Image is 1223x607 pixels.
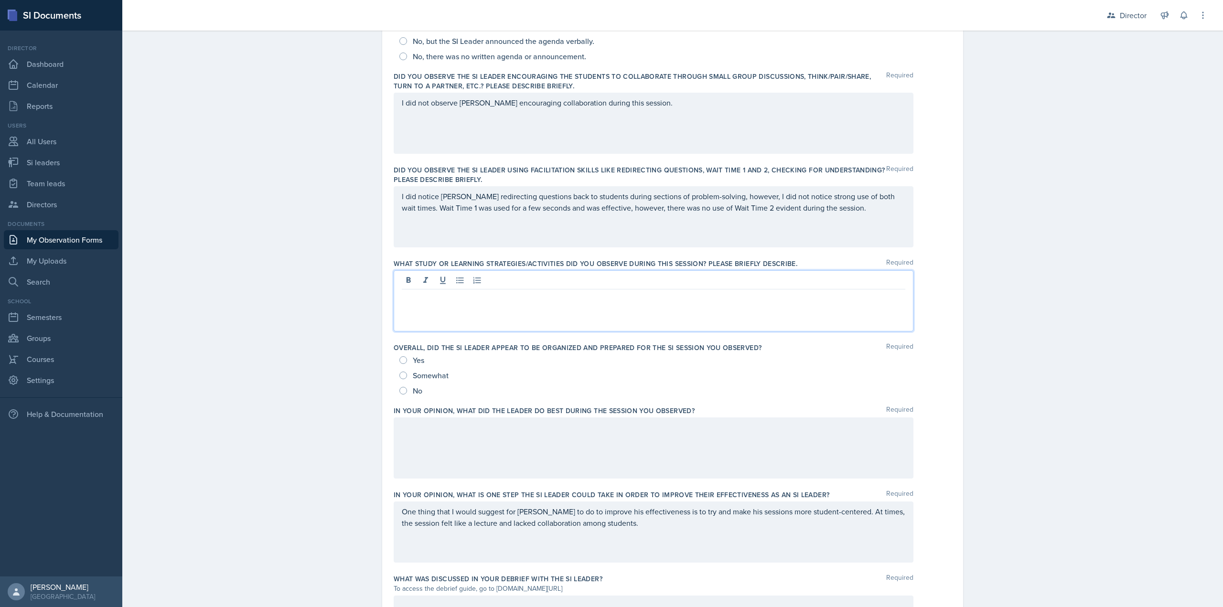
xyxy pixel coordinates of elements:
a: My Uploads [4,251,118,270]
div: Help & Documentation [4,405,118,424]
a: Calendar [4,75,118,95]
a: Groups [4,329,118,348]
span: Required [886,72,913,91]
span: Required [886,574,913,584]
label: Overall, did the SI Leader appear to be organized and prepared for the SI Session you observed? [394,343,762,352]
label: In your opinion, what is ONE step the SI Leader could take in order to improve their effectivenes... [394,490,829,500]
div: To access the debrief guide, go to [DOMAIN_NAME][URL] [394,584,913,594]
a: Dashboard [4,54,118,74]
div: Documents [4,220,118,228]
div: Director [1120,10,1147,21]
p: I did not observe [PERSON_NAME] encouraging collaboration during this session. [402,97,905,108]
span: Required [886,343,913,352]
span: No, but the SI Leader announced the agenda verbally. [413,36,594,46]
div: [GEOGRAPHIC_DATA] [31,592,95,601]
span: No [413,386,422,395]
p: I did notice [PERSON_NAME] redirecting questions back to students during sections of problem-solv... [402,191,905,213]
div: School [4,297,118,306]
label: What was discussed in your debrief with the SI Leader? [394,574,602,584]
a: Team leads [4,174,118,193]
span: Required [886,406,913,415]
a: Search [4,272,118,291]
a: Si leaders [4,153,118,172]
span: Somewhat [413,371,449,380]
span: Yes [413,355,424,365]
span: Required [886,490,913,500]
label: Did you observe the SI Leader using facilitation skills like redirecting questions, wait time 1 a... [394,165,886,184]
a: Settings [4,371,118,390]
span: No, there was no written agenda or announcement. [413,52,586,61]
span: Yes (preferred) [413,21,461,31]
a: All Users [4,132,118,151]
p: One thing that I would suggest for [PERSON_NAME] to do to improve his effectiveness is to try and... [402,506,905,529]
a: Reports [4,96,118,116]
div: [PERSON_NAME] [31,582,95,592]
label: What study or learning strategies/activities did you observe during this session? Please briefly ... [394,259,797,268]
a: Courses [4,350,118,369]
label: Did you observe the SI Leader encouraging the students to collaborate through small group discuss... [394,72,886,91]
div: Director [4,44,118,53]
a: Semesters [4,308,118,327]
div: Users [4,121,118,130]
span: Required [886,165,913,184]
label: In your opinion, what did the leader do BEST during the session you observed? [394,406,695,415]
a: My Observation Forms [4,230,118,249]
a: Directors [4,195,118,214]
span: Required [886,259,913,268]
